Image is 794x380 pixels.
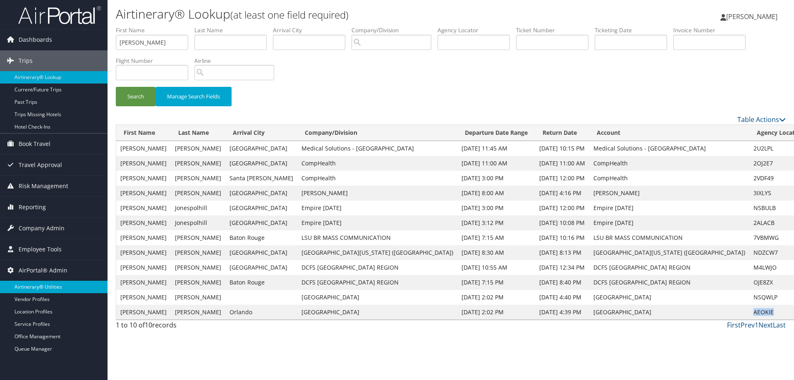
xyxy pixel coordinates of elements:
[589,230,749,245] td: LSU BR MASS COMMUNICATION
[171,156,225,171] td: [PERSON_NAME]
[589,141,749,156] td: Medical Solutions - [GEOGRAPHIC_DATA]
[171,125,225,141] th: Last Name: activate to sort column ascending
[225,245,297,260] td: [GEOGRAPHIC_DATA]
[171,171,225,186] td: [PERSON_NAME]
[758,320,773,330] a: Next
[741,320,755,330] a: Prev
[171,141,225,156] td: [PERSON_NAME]
[171,245,225,260] td: [PERSON_NAME]
[535,171,589,186] td: [DATE] 12:00 PM
[230,8,349,22] small: (at least one field required)
[171,230,225,245] td: [PERSON_NAME]
[116,125,171,141] th: First Name: activate to sort column ascending
[297,125,457,141] th: Company/Division
[589,305,749,320] td: [GEOGRAPHIC_DATA]
[116,26,194,34] label: First Name
[225,215,297,230] td: [GEOGRAPHIC_DATA]
[535,305,589,320] td: [DATE] 4:39 PM
[194,26,273,34] label: Last Name
[19,176,68,196] span: Risk Management
[225,171,297,186] td: Santa [PERSON_NAME]
[297,156,457,171] td: CompHealth
[535,141,589,156] td: [DATE] 10:15 PM
[155,87,232,106] button: Manage Search Fields
[773,320,786,330] a: Last
[19,218,65,239] span: Company Admin
[297,186,457,201] td: [PERSON_NAME]
[116,275,171,290] td: [PERSON_NAME]
[171,215,225,230] td: Jonespolhill
[171,290,225,305] td: [PERSON_NAME]
[19,29,52,50] span: Dashboards
[457,260,535,275] td: [DATE] 10:55 AM
[457,125,535,141] th: Departure Date Range: activate to sort column descending
[116,215,171,230] td: [PERSON_NAME]
[720,4,786,29] a: [PERSON_NAME]
[19,197,46,217] span: Reporting
[535,201,589,215] td: [DATE] 12:00 PM
[589,260,749,275] td: DCFS [GEOGRAPHIC_DATA] REGION
[535,125,589,141] th: Return Date: activate to sort column ascending
[225,156,297,171] td: [GEOGRAPHIC_DATA]
[116,57,194,65] label: Flight Number
[116,141,171,156] td: [PERSON_NAME]
[225,305,297,320] td: Orlando
[225,186,297,201] td: [GEOGRAPHIC_DATA]
[457,275,535,290] td: [DATE] 7:15 PM
[297,245,457,260] td: [GEOGRAPHIC_DATA][US_STATE] ([GEOGRAPHIC_DATA])
[438,26,516,34] label: Agency Locator
[589,215,749,230] td: Empire [DATE]
[225,275,297,290] td: Baton Rouge
[18,5,101,25] img: airportal-logo.png
[755,320,758,330] a: 1
[595,26,673,34] label: Ticketing Date
[171,260,225,275] td: [PERSON_NAME]
[297,201,457,215] td: Empire [DATE]
[171,186,225,201] td: [PERSON_NAME]
[116,201,171,215] td: [PERSON_NAME]
[589,201,749,215] td: Empire [DATE]
[589,245,749,260] td: [GEOGRAPHIC_DATA][US_STATE] ([GEOGRAPHIC_DATA])
[171,201,225,215] td: Jonespolhill
[535,290,589,305] td: [DATE] 4:40 PM
[19,155,62,175] span: Travel Approval
[297,215,457,230] td: Empire [DATE]
[273,26,352,34] label: Arrival City
[535,156,589,171] td: [DATE] 11:00 AM
[297,171,457,186] td: CompHealth
[535,245,589,260] td: [DATE] 8:13 PM
[297,305,457,320] td: [GEOGRAPHIC_DATA]
[589,125,749,141] th: Account: activate to sort column ascending
[457,290,535,305] td: [DATE] 2:02 PM
[116,87,155,106] button: Search
[457,156,535,171] td: [DATE] 11:00 AM
[225,141,297,156] td: [GEOGRAPHIC_DATA]
[516,26,595,34] label: Ticket Number
[116,230,171,245] td: [PERSON_NAME]
[19,134,50,154] span: Book Travel
[457,230,535,245] td: [DATE] 7:15 AM
[297,230,457,245] td: LSU BR MASS COMMUNICATION
[589,186,749,201] td: [PERSON_NAME]
[535,215,589,230] td: [DATE] 10:08 PM
[116,5,562,23] h1: Airtinerary® Lookup
[225,230,297,245] td: Baton Rouge
[589,275,749,290] td: DCFS [GEOGRAPHIC_DATA] REGION
[297,290,457,305] td: [GEOGRAPHIC_DATA]
[457,171,535,186] td: [DATE] 3:00 PM
[19,260,67,281] span: AirPortal® Admin
[171,305,225,320] td: [PERSON_NAME]
[535,230,589,245] td: [DATE] 10:16 PM
[116,156,171,171] td: [PERSON_NAME]
[726,12,777,21] span: [PERSON_NAME]
[116,186,171,201] td: [PERSON_NAME]
[457,201,535,215] td: [DATE] 3:00 PM
[457,215,535,230] td: [DATE] 3:12 PM
[457,245,535,260] td: [DATE] 8:30 AM
[589,290,749,305] td: [GEOGRAPHIC_DATA]
[194,57,280,65] label: Airline
[727,320,741,330] a: First
[352,26,438,34] label: Company/Division
[589,171,749,186] td: CompHealth
[535,186,589,201] td: [DATE] 4:16 PM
